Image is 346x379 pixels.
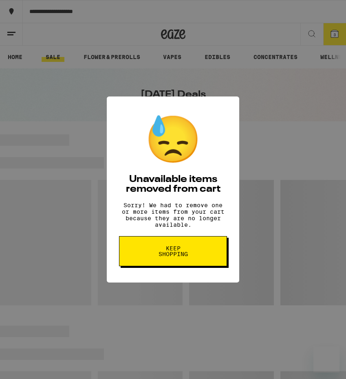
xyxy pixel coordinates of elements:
p: Sorry! We had to remove one or more items from your cart because they are no longer available. [119,202,227,228]
button: Keep Shopping [119,236,227,266]
span: Keep Shopping [152,245,194,257]
h2: Unavailable items removed from cart [119,175,227,194]
div: 😓 [145,113,202,166]
iframe: Button to launch messaging window [313,346,339,372]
